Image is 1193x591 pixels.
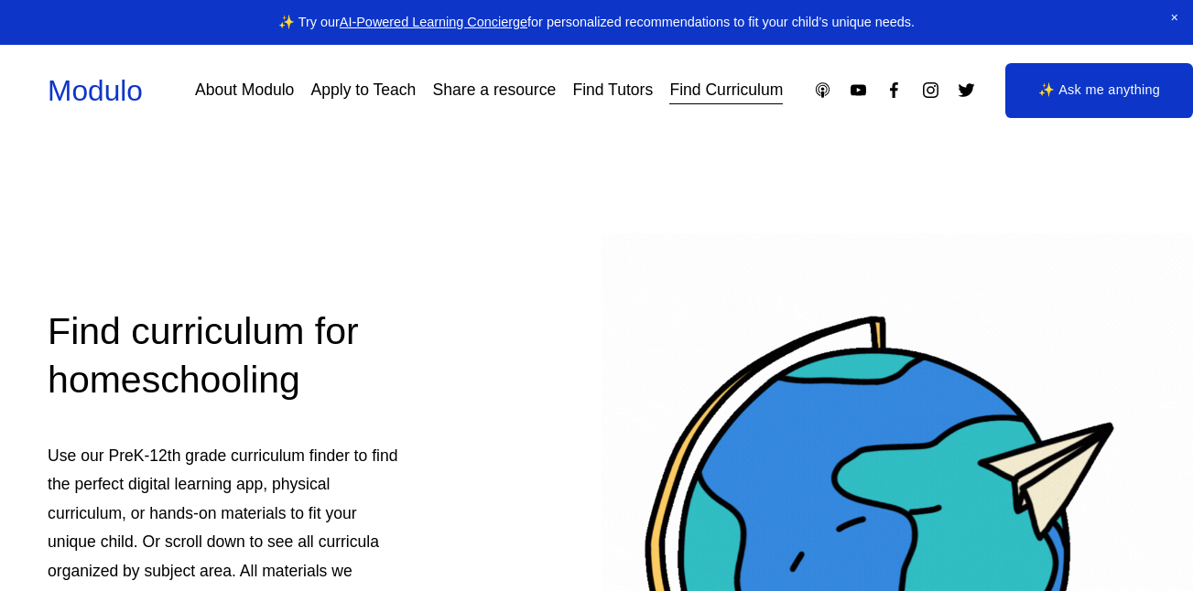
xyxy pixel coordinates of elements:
[48,307,407,406] h2: Find curriculum for homeschooling
[340,15,527,29] a: AI-Powered Learning Concierge
[957,81,976,100] a: Twitter
[849,81,868,100] a: YouTube
[311,74,417,106] a: Apply to Teach
[48,74,143,107] a: Modulo
[669,74,783,106] a: Find Curriculum
[884,81,904,100] a: Facebook
[433,74,557,106] a: Share a resource
[572,74,653,106] a: Find Tutors
[921,81,940,100] a: Instagram
[813,81,832,100] a: Apple Podcasts
[1005,63,1193,118] a: ✨ Ask me anything
[195,74,294,106] a: About Modulo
